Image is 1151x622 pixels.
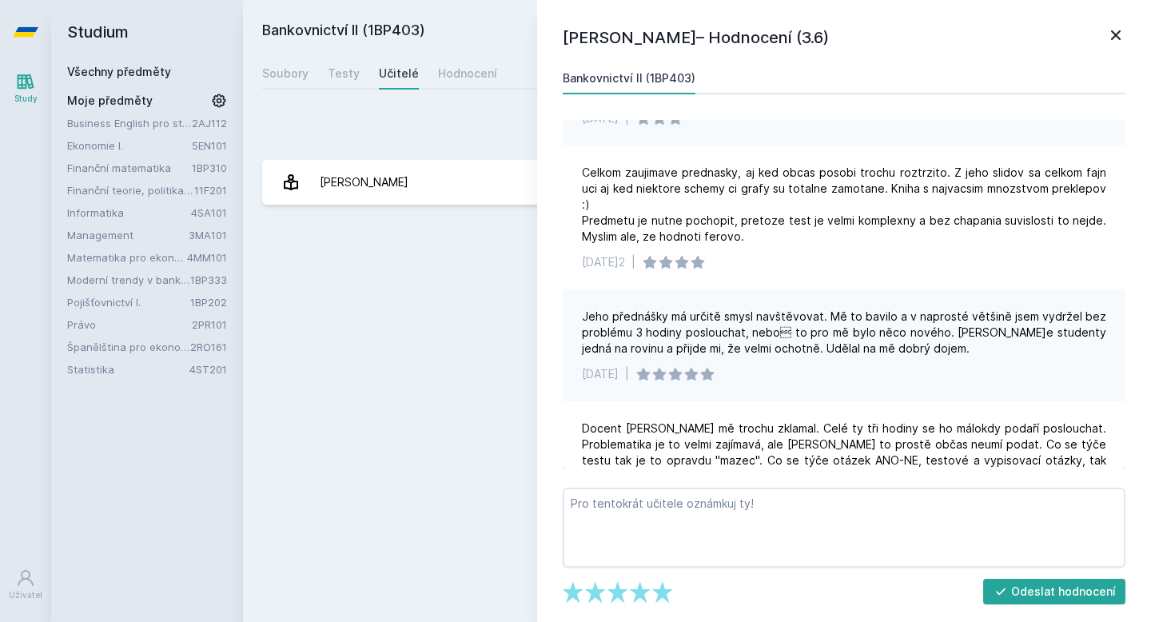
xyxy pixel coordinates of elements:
[328,66,360,82] div: Testy
[67,115,192,131] a: Business English pro středně pokročilé 2 (B1)
[67,317,192,333] a: Právo
[67,93,153,109] span: Moje předměty
[67,249,187,265] a: Matematika pro ekonomy
[438,58,497,90] a: Hodnocení
[189,363,227,376] a: 4ST201
[191,206,227,219] a: 4SA101
[262,66,309,82] div: Soubory
[192,318,227,331] a: 2PR101
[187,251,227,264] a: 4MM101
[67,160,192,176] a: Finanční matematika
[438,66,497,82] div: Hodnocení
[379,58,419,90] a: Učitelé
[582,165,1106,245] div: Celkom zaujimave prednasky, aj ked obcas posobi trochu roztrzito. Z jeho slidov sa celkom fajn uc...
[192,117,227,130] a: 2AJ112
[262,160,1132,205] a: [PERSON_NAME] 12 hodnocení 3.6
[3,560,48,609] a: Uživatel
[320,166,408,198] div: [PERSON_NAME]
[67,182,194,198] a: Finanční teorie, politika a instituce
[379,66,419,82] div: Učitelé
[262,58,309,90] a: Soubory
[67,227,189,243] a: Management
[192,161,227,174] a: 1BP310
[67,339,190,355] a: Španělština pro ekonomy - základní úroveň 1 (A0/A1)
[67,272,190,288] a: Moderní trendy v bankovnictví a finančním sektoru (v angličtině)
[67,65,171,78] a: Všechny předměty
[67,138,192,154] a: Ekonomie I.
[9,589,42,601] div: Uživatel
[194,184,227,197] a: 11F201
[67,294,190,310] a: Pojišťovnictví I.
[190,273,227,286] a: 1BP333
[328,58,360,90] a: Testy
[189,229,227,241] a: 3MA101
[262,19,953,45] h2: Bankovnictví II (1BP403)
[67,361,189,377] a: Statistika
[190,341,227,353] a: 2RO161
[192,139,227,152] a: 5EN101
[14,93,38,105] div: Study
[190,296,227,309] a: 1BP202
[3,64,48,113] a: Study
[67,205,191,221] a: Informatika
